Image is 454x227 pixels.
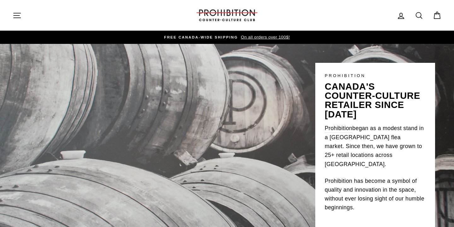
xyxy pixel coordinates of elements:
p: canada's counter-culture retailer since [DATE] [325,82,426,119]
p: Prohibition has become a symbol of quality and innovation in the space, without ever losing sight... [325,176,426,212]
span: On all orders over 100$! [239,35,290,39]
img: PROHIBITION COUNTER-CULTURE CLUB [195,9,259,21]
span: FREE CANADA-WIDE SHIPPING [164,35,238,39]
p: PROHIBITION [325,72,426,79]
a: FREE CANADA-WIDE SHIPPING On all orders over 100$! [14,34,440,41]
a: Prohibition [325,124,352,133]
p: began as a modest stand in a [GEOGRAPHIC_DATA] flea market. Since then, we have grown to 25+ reta... [325,124,426,169]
